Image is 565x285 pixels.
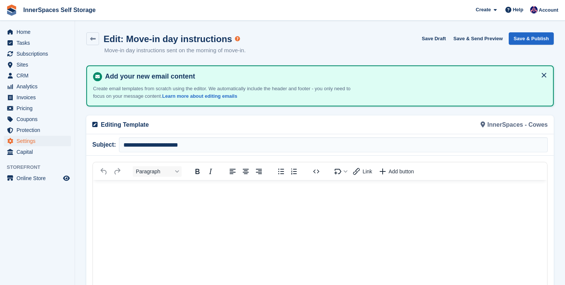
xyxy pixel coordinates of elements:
span: Tasks [17,38,62,48]
a: menu [4,136,71,146]
span: Pricing [17,103,62,114]
span: CRM [17,70,62,81]
p: Editing Template [101,120,316,129]
button: Save & Publish [509,32,554,45]
button: Insert link with variable [350,166,376,177]
button: Align left [226,166,239,177]
span: Subscriptions [17,49,62,59]
span: Settings [17,136,62,146]
a: menu [4,70,71,81]
button: Italic [204,166,217,177]
button: Insert a call-to-action button [376,166,418,177]
a: menu [4,92,71,103]
a: menu [4,49,71,59]
a: menu [4,173,71,183]
button: Align center [239,166,252,177]
button: Align right [252,166,265,177]
a: menu [4,147,71,157]
div: Tooltip anchor [234,35,241,42]
span: Storefront [7,164,75,171]
h1: Edit: Move-in day instructions [104,34,232,44]
span: Add button [389,168,414,174]
span: Online Store [17,173,62,183]
img: stora-icon-8386f47178a22dfd0bd8f6a31ec36ba5ce8667c1dd55bd0f319d3a0aa187defe.svg [6,5,17,16]
a: menu [4,59,71,70]
button: Redo [111,166,123,177]
button: Save & Send Preview [451,32,506,45]
p: Create email templates from scratch using the editor. We automatically include the header and foo... [93,85,356,100]
button: Source code [310,166,323,177]
div: InnerSpaces - Cowes [320,115,552,134]
a: menu [4,27,71,37]
button: Bullet list [275,166,287,177]
a: Learn more about editing emails [162,93,237,99]
a: menu [4,103,71,114]
span: Sites [17,59,62,70]
p: Move-in day instructions sent on the morning of move-in. [104,46,246,55]
span: Create [476,6,491,14]
span: Help [513,6,523,14]
a: menu [4,81,71,92]
a: InnerSpaces Self Storage [20,4,99,16]
span: Link [362,168,372,174]
span: Home [17,27,62,37]
span: Coupons [17,114,62,124]
span: Capital [17,147,62,157]
span: Account [539,6,558,14]
button: Bold [191,166,204,177]
a: menu [4,38,71,48]
span: Protection [17,125,62,135]
a: Preview store [62,174,71,183]
button: Block Paragraph [133,166,182,177]
a: menu [4,114,71,124]
button: Save Draft [419,32,449,45]
span: Invoices [17,92,62,103]
span: Analytics [17,81,62,92]
span: Subject: [92,140,119,149]
a: menu [4,125,71,135]
button: Insert merge tag [332,166,350,177]
button: Numbered list [288,166,301,177]
img: Dominic Hampson [530,6,538,14]
button: Undo [98,166,110,177]
span: Paragraph [136,168,173,174]
h4: Add your new email content [102,72,547,81]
